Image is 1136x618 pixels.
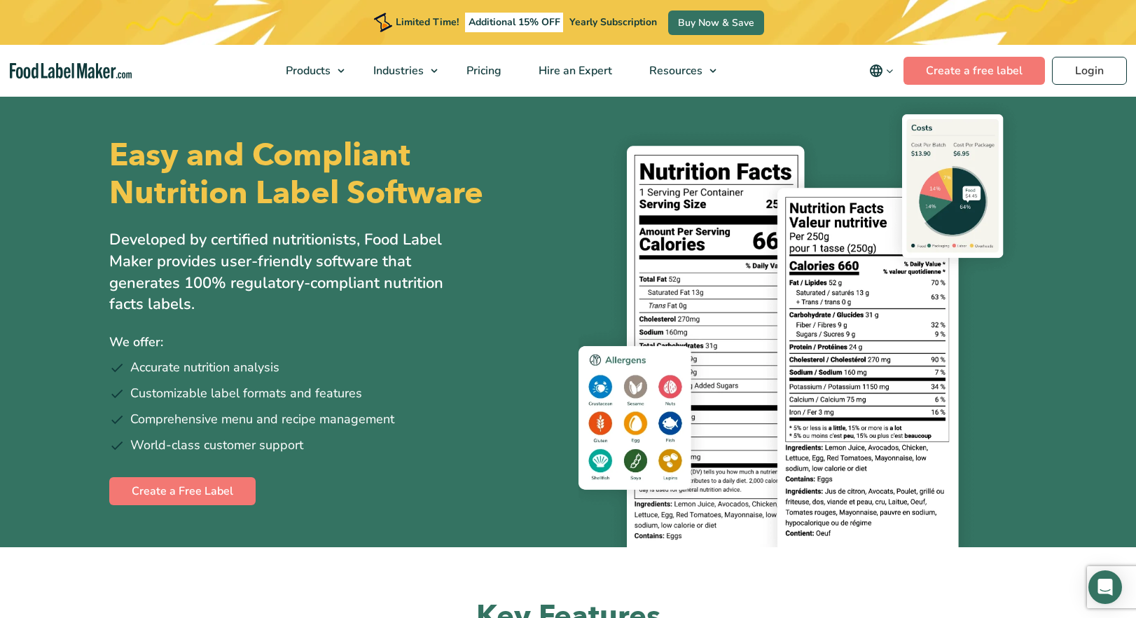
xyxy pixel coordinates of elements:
span: Pricing [462,63,503,78]
span: World-class customer support [130,436,303,455]
a: Buy Now & Save [668,11,764,35]
a: Industries [355,45,445,97]
span: Resources [645,63,704,78]
a: Login [1052,57,1127,85]
span: Products [282,63,332,78]
span: Limited Time! [396,15,459,29]
span: Additional 15% OFF [465,13,564,32]
a: Resources [631,45,723,97]
span: Customizable label formats and features [130,384,362,403]
a: Pricing [448,45,517,97]
h1: Easy and Compliant Nutrition Label Software [109,137,556,212]
span: Yearly Subscription [569,15,657,29]
a: Products [268,45,352,97]
span: Comprehensive menu and recipe management [130,410,394,429]
a: Create a free label [903,57,1045,85]
span: Accurate nutrition analysis [130,358,279,377]
span: Hire an Expert [534,63,614,78]
a: Hire an Expert [520,45,628,97]
span: Industries [369,63,425,78]
p: We offer: [109,332,557,352]
a: Create a Free Label [109,477,256,505]
div: Open Intercom Messenger [1088,570,1122,604]
p: Developed by certified nutritionists, Food Label Maker provides user-friendly software that gener... [109,229,473,315]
